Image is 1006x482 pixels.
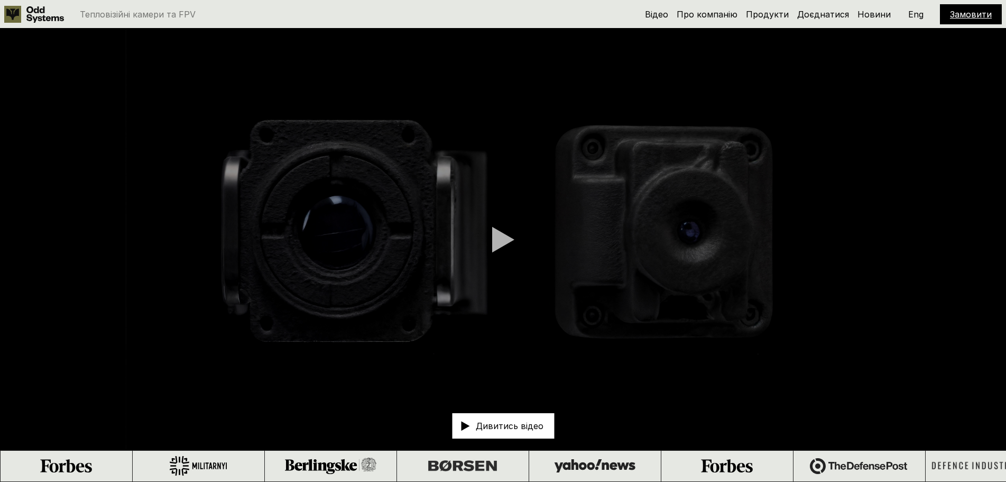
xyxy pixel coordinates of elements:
[857,9,891,20] a: Новини
[80,10,196,19] p: Тепловізійні камери та FPV
[908,10,924,19] p: Eng
[677,9,737,20] a: Про компанію
[746,9,789,20] a: Продукти
[950,9,992,20] a: Замовити
[476,422,543,430] p: Дивитись відео
[645,9,668,20] a: Відео
[797,9,849,20] a: Доєднатися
